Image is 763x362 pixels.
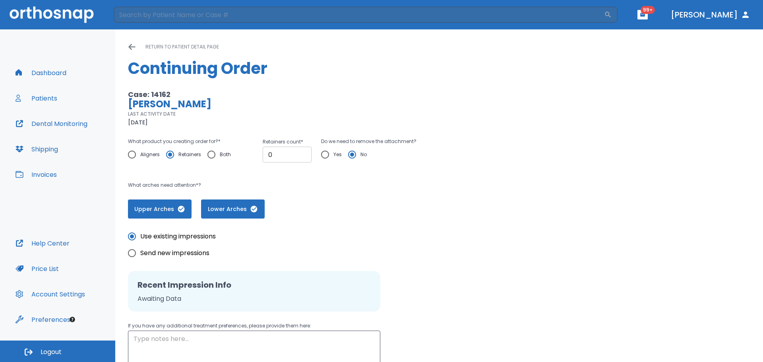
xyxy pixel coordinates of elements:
span: Lower Arches [209,205,257,213]
span: Use existing impressions [140,232,216,241]
p: Do we need to remove the attachment? [321,137,416,146]
p: Awaiting Data [137,294,371,304]
div: Tooltip anchor [69,316,76,323]
p: If you have any additional treatment preferences, please provide them here: [128,321,380,331]
button: Help Center [11,234,74,253]
button: [PERSON_NAME] [668,8,753,22]
img: Orthosnap [10,6,94,23]
input: Search by Patient Name or Case # [114,7,604,23]
button: Shipping [11,139,63,159]
p: What arches need attention*? [128,180,491,190]
p: return to patient detail page [145,42,219,52]
span: Logout [41,348,62,356]
button: Lower Arches [201,199,265,219]
p: Case: 14162 [128,90,491,99]
span: Yes [333,150,342,159]
button: Preferences [11,310,75,329]
p: LAST ACTIVITY DATE [128,110,176,118]
span: Aligners [140,150,160,159]
button: Patients [11,89,62,108]
button: Upper Arches [128,199,192,219]
button: Invoices [11,165,62,184]
span: Both [220,150,231,159]
button: Account Settings [11,285,90,304]
span: 99+ [641,6,655,14]
button: Price List [11,259,64,278]
span: Upper Arches [136,205,184,213]
span: Retainers [178,150,201,159]
button: Dashboard [11,63,71,82]
p: What product you creating order for? * [128,137,237,146]
h2: Recent Impression Info [137,279,371,291]
h1: Continuing Order [128,56,750,80]
p: Retainers count * [263,137,312,147]
p: [PERSON_NAME] [128,99,491,109]
button: Dental Monitoring [11,114,92,133]
span: No [360,150,367,159]
span: Send new impressions [140,248,209,258]
p: [DATE] [128,118,148,127]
